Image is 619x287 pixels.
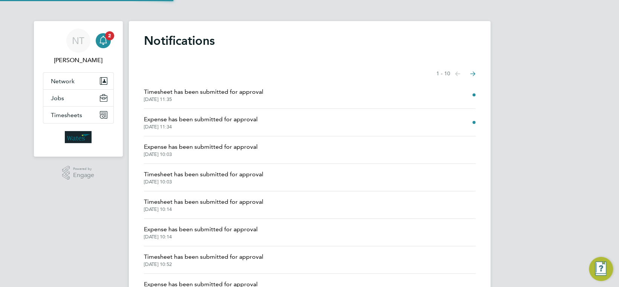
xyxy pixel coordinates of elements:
[51,78,75,85] span: Network
[72,36,84,46] span: NT
[144,87,263,102] a: Timesheet has been submitted for approval[DATE] 11:35
[144,197,263,206] span: Timesheet has been submitted for approval
[144,197,263,212] a: Timesheet has been submitted for approval[DATE] 10:14
[144,252,263,267] a: Timesheet has been submitted for approval[DATE] 10:52
[144,142,258,157] a: Expense has been submitted for approval[DATE] 10:03
[73,172,94,179] span: Engage
[144,234,258,240] span: [DATE] 10:14
[589,257,613,281] button: Engage Resource Center
[43,131,114,143] a: Go to home page
[144,151,258,157] span: [DATE] 10:03
[144,142,258,151] span: Expense has been submitted for approval
[144,179,263,185] span: [DATE] 10:03
[144,115,258,130] a: Expense has been submitted for approval[DATE] 11:34
[65,131,92,143] img: wates-logo-retina.png
[96,29,111,53] a: 2
[105,31,114,40] span: 2
[43,73,113,89] button: Network
[144,225,258,234] span: Expense has been submitted for approval
[73,166,94,172] span: Powered by
[34,21,123,157] nav: Main navigation
[144,170,263,185] a: Timesheet has been submitted for approval[DATE] 10:03
[144,96,263,102] span: [DATE] 11:35
[144,115,258,124] span: Expense has been submitted for approval
[144,261,263,267] span: [DATE] 10:52
[144,252,263,261] span: Timesheet has been submitted for approval
[43,29,114,65] a: NT[PERSON_NAME]
[51,95,64,102] span: Jobs
[144,124,258,130] span: [DATE] 11:34
[144,225,258,240] a: Expense has been submitted for approval[DATE] 10:14
[51,111,82,119] span: Timesheets
[43,90,113,106] button: Jobs
[144,206,263,212] span: [DATE] 10:14
[436,66,475,81] nav: Select page of notifications list
[436,70,450,78] span: 1 - 10
[144,33,475,48] h1: Notifications
[144,87,263,96] span: Timesheet has been submitted for approval
[43,107,113,123] button: Timesheets
[144,170,263,179] span: Timesheet has been submitted for approval
[62,166,94,180] a: Powered byEngage
[43,56,114,65] span: Niall Tierney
